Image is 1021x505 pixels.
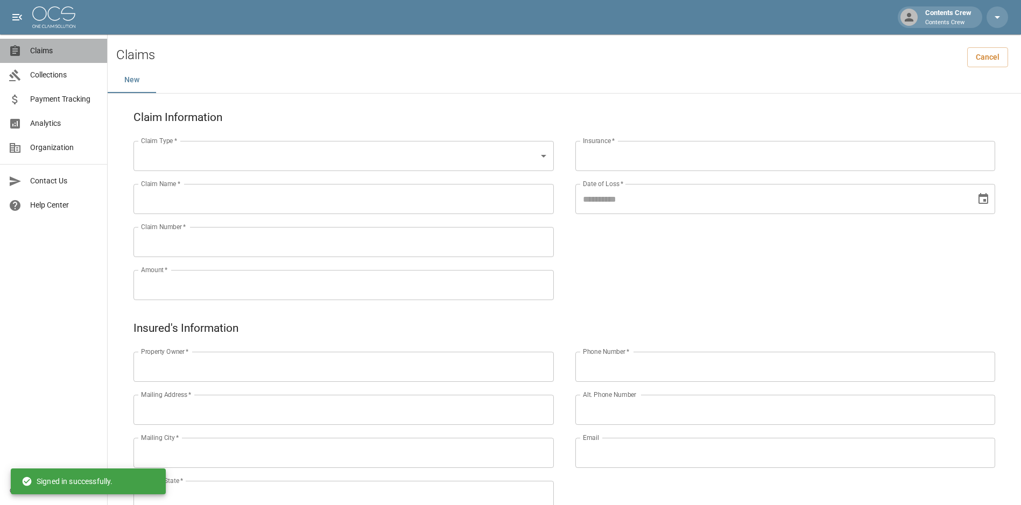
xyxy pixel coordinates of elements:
div: dynamic tabs [108,67,1021,93]
button: New [108,67,156,93]
label: Claim Name [141,179,180,188]
button: Choose date [973,188,994,210]
img: ocs-logo-white-transparent.png [32,6,75,28]
a: Cancel [967,47,1008,67]
label: Claim Number [141,222,186,231]
label: Insurance [583,136,615,145]
label: Claim Type [141,136,177,145]
label: Property Owner [141,347,189,356]
span: Claims [30,45,98,56]
h2: Claims [116,47,155,63]
label: Email [583,433,599,442]
div: Contents Crew [921,8,976,27]
p: Contents Crew [925,18,971,27]
span: Contact Us [30,175,98,187]
span: Payment Tracking [30,94,98,105]
span: Collections [30,69,98,81]
span: Organization [30,142,98,153]
div: Signed in successfully. [22,472,112,491]
label: Alt. Phone Number [583,390,636,399]
label: Date of Loss [583,179,623,188]
label: Phone Number [583,347,629,356]
label: Amount [141,265,168,274]
span: Help Center [30,200,98,211]
div: © 2025 One Claim Solution [10,485,97,496]
span: Analytics [30,118,98,129]
label: Mailing Address [141,390,191,399]
button: open drawer [6,6,28,28]
label: Mailing City [141,433,179,442]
